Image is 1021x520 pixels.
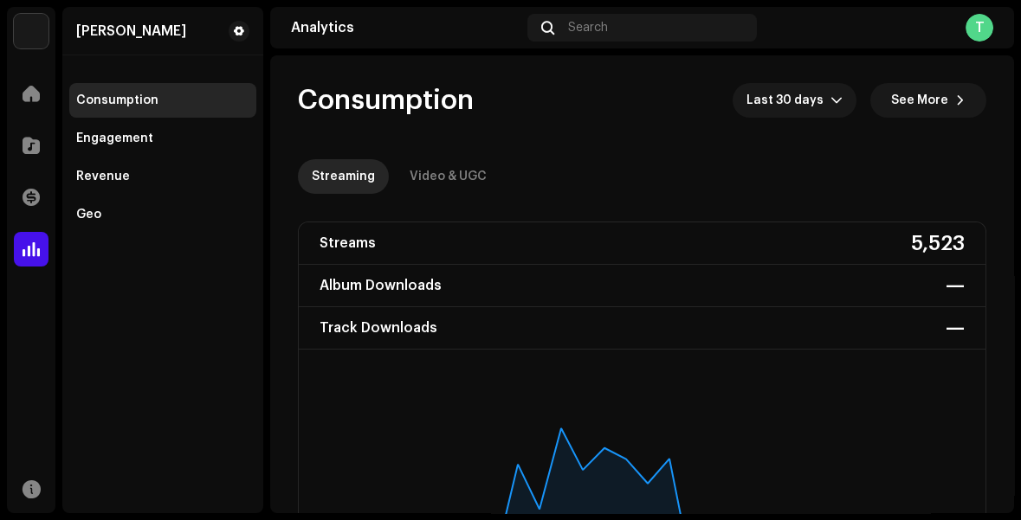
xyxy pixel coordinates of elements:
re-m-nav-item: Engagement [69,121,256,156]
span: Search [568,21,608,35]
div: Streams [320,229,376,257]
div: — [946,314,965,342]
div: Geo [76,208,101,221]
div: Tracey Cocks [76,24,186,38]
div: — [946,272,965,299]
span: Last 30 days [746,83,830,118]
img: 190830b2-3b53-4b0d-992c-d3620458de1d [14,14,48,48]
div: 5,523 [911,229,965,257]
div: Analytics [291,21,520,35]
div: Track Downloads [320,314,437,342]
div: Album Downloads [320,272,442,299]
div: T [966,14,993,42]
button: See More [870,83,986,118]
div: Consumption [76,93,158,107]
re-m-nav-item: Geo [69,197,256,232]
re-m-nav-item: Revenue [69,159,256,194]
span: See More [891,83,948,118]
div: Streaming [312,159,375,194]
div: Engagement [76,132,153,145]
span: Consumption [298,83,474,118]
div: Video & UGC [410,159,487,194]
div: dropdown trigger [830,83,843,118]
re-m-nav-item: Consumption [69,83,256,118]
div: Revenue [76,170,130,183]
